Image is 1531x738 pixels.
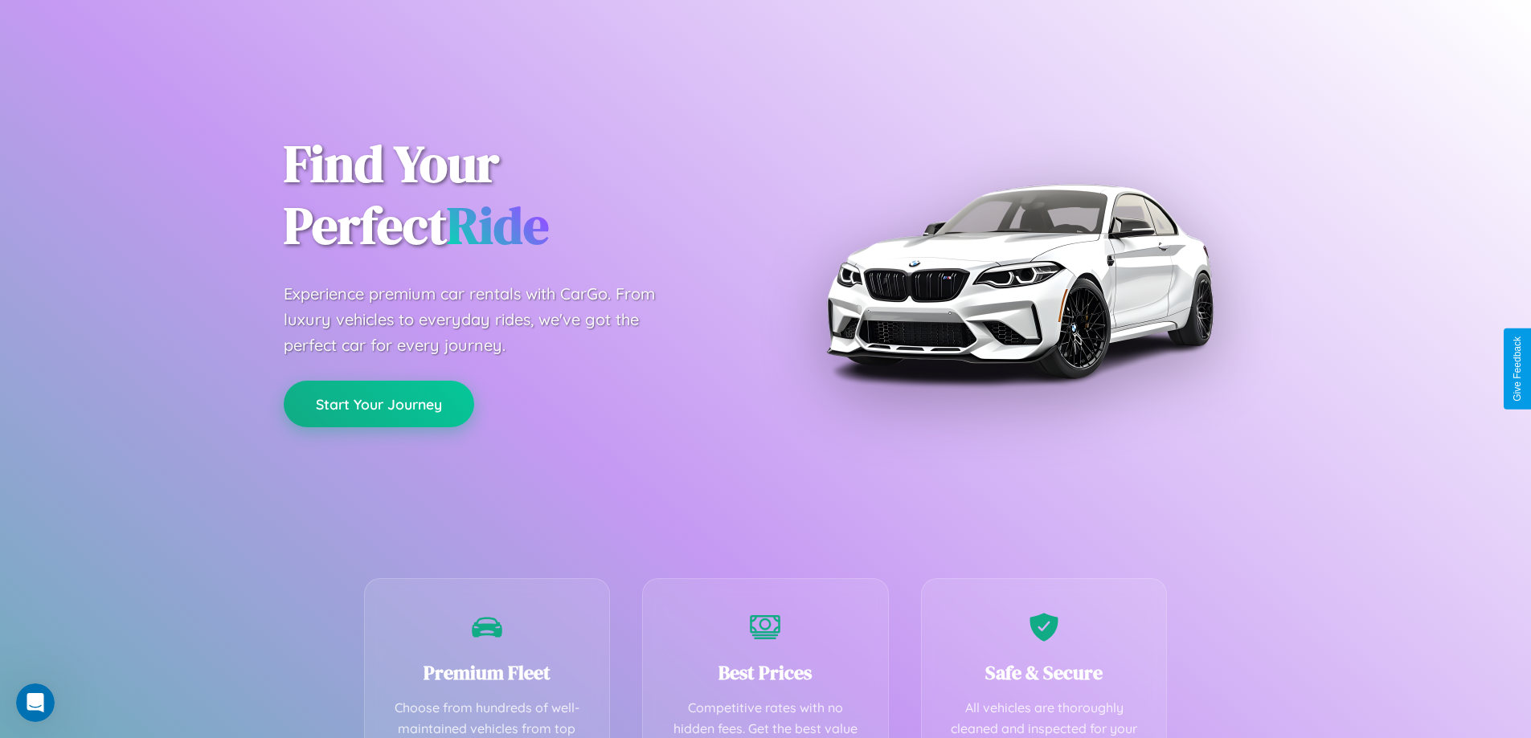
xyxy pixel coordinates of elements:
span: Ride [447,190,549,260]
h3: Best Prices [667,659,864,686]
div: Give Feedback [1512,336,1523,402]
h3: Safe & Secure [946,659,1143,686]
button: Start Your Journey [284,381,474,427]
p: Experience premium car rentals with CarGo. From luxury vehicles to everyday rides, we've got the ... [284,281,686,358]
iframe: Intercom live chat [16,683,55,722]
h1: Find Your Perfect [284,133,742,257]
h3: Premium Fleet [389,659,586,686]
img: Premium BMW car rental vehicle [818,80,1220,482]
